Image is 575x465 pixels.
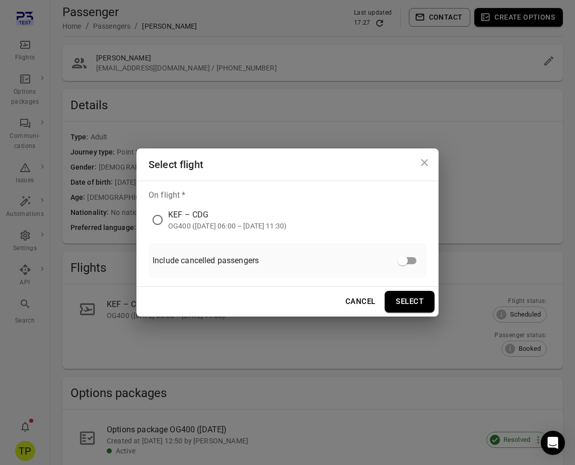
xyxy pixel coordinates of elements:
[149,243,426,278] div: Include cancelled passengers
[168,221,286,231] div: OG400 ([DATE] 06:00 – [DATE] 11:30)
[136,148,439,181] h2: Select flight
[385,291,435,312] button: Select
[414,152,435,173] button: Close dialog
[541,431,565,455] div: Open Intercom Messenger
[149,189,185,201] legend: On flight
[340,291,381,312] button: Cancel
[168,209,286,221] div: KEF – CDG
